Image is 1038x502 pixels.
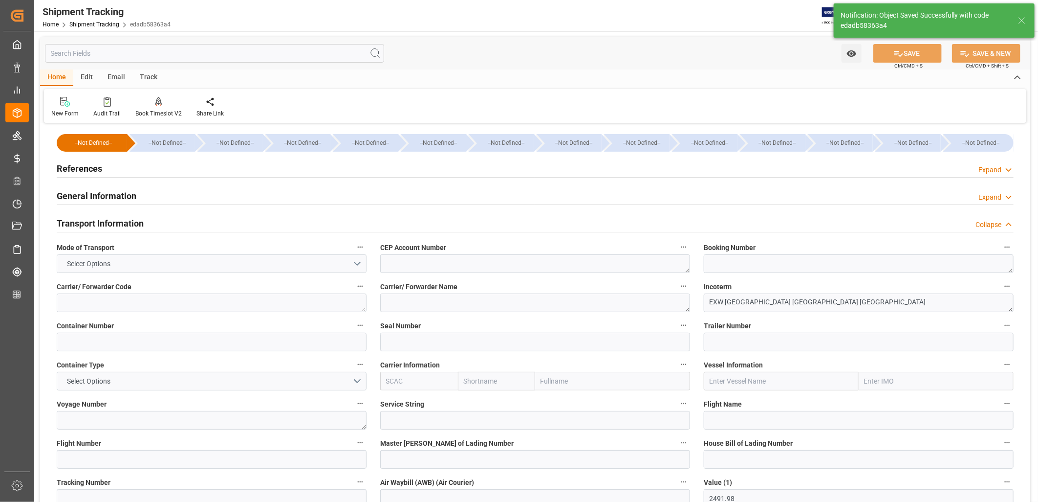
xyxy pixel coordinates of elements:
[132,69,165,86] div: Track
[57,321,114,331] span: Container Number
[354,319,367,332] button: Container Number
[69,21,119,28] a: Shipment Tracking
[380,282,457,292] span: Carrier/ Forwarder Name
[841,10,1009,31] div: Notification: Object Saved Successfully with code edadb58363a4
[677,397,690,410] button: Service String
[354,280,367,293] button: Carrier/ Forwarder Code
[401,134,466,152] div: --Not Defined--
[380,321,421,331] span: Seal Number
[740,134,805,152] div: --Not Defined--
[380,399,424,410] span: Service String
[818,134,873,152] div: --Not Defined--
[380,372,458,390] input: SCAC
[704,372,859,390] input: Enter Vessel Name
[677,319,690,332] button: Seal Number
[40,69,73,86] div: Home
[354,436,367,449] button: Flight Number
[196,109,224,118] div: Share Link
[537,134,602,152] div: --Not Defined--
[57,360,104,370] span: Container Type
[1001,476,1014,488] button: Value (1)
[704,399,742,410] span: Flight Name
[677,358,690,371] button: Carrier Information
[333,134,398,152] div: --Not Defined--
[875,134,941,152] div: --Not Defined--
[57,217,144,230] h2: Transport Information
[93,109,121,118] div: Audit Trail
[859,372,1014,390] input: Enter IMO
[51,109,79,118] div: New Form
[704,478,732,488] span: Value (1)
[704,360,763,370] span: Vessel Information
[73,69,100,86] div: Edit
[975,220,1001,230] div: Collapse
[1001,436,1014,449] button: House Bill of Lading Number
[380,243,446,253] span: CEP Account Number
[885,134,941,152] div: --Not Defined--
[380,360,440,370] span: Carrier Information
[45,44,384,63] input: Search Fields
[677,476,690,488] button: Air Waybill (AWB) (Air Courier)
[478,134,534,152] div: --Not Defined--
[535,372,690,390] input: Fullname
[873,44,942,63] button: SAVE
[704,321,751,331] span: Trailer Number
[704,294,1014,312] textarea: EXW [GEOGRAPHIC_DATA] [GEOGRAPHIC_DATA] [GEOGRAPHIC_DATA]
[677,436,690,449] button: Master [PERSON_NAME] of Lading Number
[100,69,132,86] div: Email
[130,134,195,152] div: --Not Defined--
[953,134,1009,152] div: --Not Defined--
[265,134,331,152] div: --Not Defined--
[57,478,110,488] span: Tracking Number
[57,162,102,175] h2: References
[354,397,367,410] button: Voyage Number
[1001,397,1014,410] button: Flight Name
[682,134,737,152] div: --Not Defined--
[978,192,1001,203] div: Expand
[614,134,670,152] div: --Not Defined--
[842,44,862,63] button: open menu
[139,134,195,152] div: --Not Defined--
[354,241,367,253] button: Mode of Transport
[43,4,171,19] div: Shipment Tracking
[704,438,793,449] span: House Bill of Lading Number
[207,134,263,152] div: --Not Defined--
[380,438,514,449] span: Master [PERSON_NAME] of Lading Number
[978,165,1001,175] div: Expand
[750,134,805,152] div: --Not Defined--
[458,372,536,390] input: Shortname
[1001,241,1014,253] button: Booking Number
[354,476,367,488] button: Tracking Number
[1001,319,1014,332] button: Trailer Number
[704,243,756,253] span: Booking Number
[1001,280,1014,293] button: Incoterm
[57,438,101,449] span: Flight Number
[808,134,873,152] div: --Not Defined--
[57,189,136,203] h2: General Information
[546,134,602,152] div: --Not Defined--
[672,134,737,152] div: --Not Defined--
[354,358,367,371] button: Container Type
[966,62,1009,69] span: Ctrl/CMD + Shift + S
[343,134,398,152] div: --Not Defined--
[677,241,690,253] button: CEP Account Number
[894,62,923,69] span: Ctrl/CMD + S
[135,109,182,118] div: Book Timeslot V2
[275,134,331,152] div: --Not Defined--
[411,134,466,152] div: --Not Defined--
[822,7,856,24] img: Exertis%20JAM%20-%20Email%20Logo.jpg_1722504956.jpg
[952,44,1020,63] button: SAVE & NEW
[943,134,1014,152] div: --Not Defined--
[57,134,127,152] div: --Not Defined--
[57,243,114,253] span: Mode of Transport
[380,478,474,488] span: Air Waybill (AWB) (Air Courier)
[677,280,690,293] button: Carrier/ Forwarder Name
[43,21,59,28] a: Home
[57,282,131,292] span: Carrier/ Forwarder Code
[197,134,263,152] div: --Not Defined--
[63,259,116,269] span: Select Options
[469,134,534,152] div: --Not Defined--
[63,376,116,387] span: Select Options
[66,134,120,152] div: --Not Defined--
[57,254,367,273] button: open menu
